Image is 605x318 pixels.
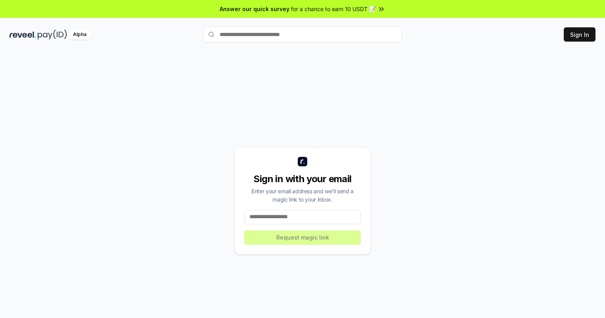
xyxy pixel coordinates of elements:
img: reveel_dark [10,30,36,40]
button: Sign In [564,27,595,42]
span: Answer our quick survey [220,5,289,13]
span: for a chance to earn 10 USDT 📝 [291,5,376,13]
div: Enter your email address and we’ll send a magic link to your inbox. [244,187,361,204]
img: pay_id [38,30,67,40]
img: logo_small [298,157,307,166]
div: Alpha [69,30,91,40]
div: Sign in with your email [244,173,361,185]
